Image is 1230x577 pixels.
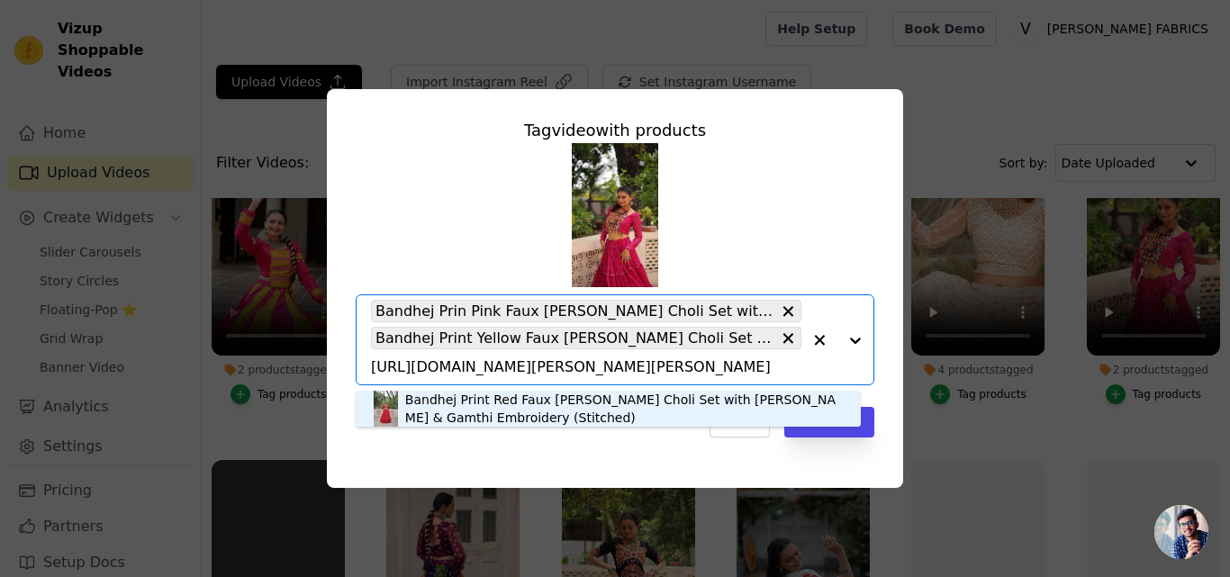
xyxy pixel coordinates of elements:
[356,118,874,143] div: Tag video with products
[375,327,775,349] span: Bandhej Print Yellow Faux [PERSON_NAME] Choli Set with [PERSON_NAME] & Gamthi Embroidery (Stitched)
[374,391,398,427] img: product thumbnail
[1154,505,1208,559] a: Open chat
[375,300,775,322] span: Bandhej Prin Pink Faux [PERSON_NAME] Choli Set with [PERSON_NAME] & [PERSON_NAME] Embroidery (Sti...
[572,143,658,287] img: vizup-images-ae1d.png
[405,391,843,427] div: Bandhej Print Red Faux [PERSON_NAME] Choli Set with [PERSON_NAME] & Gamthi Embroidery (Stitched)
